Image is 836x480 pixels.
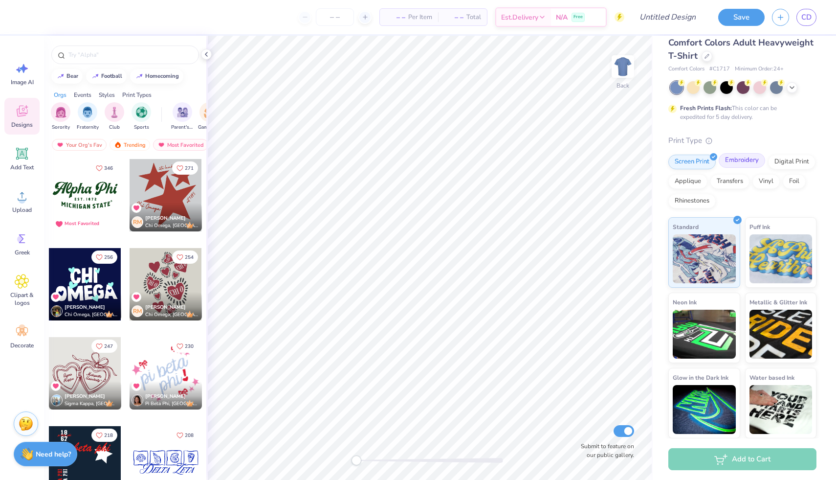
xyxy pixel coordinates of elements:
div: Your Org's Fav [52,139,107,151]
img: trend_line.gif [91,73,99,79]
div: bear [66,73,78,79]
div: filter for Club [105,102,124,131]
span: – – [444,12,463,23]
img: Glow in the Dark Ink [673,385,736,434]
button: bear [51,69,83,84]
span: Per Item [408,12,432,23]
span: Est. Delivery [501,12,538,23]
strong: Fresh Prints Flash: [680,104,732,112]
span: 256 [104,255,113,260]
div: Accessibility label [352,456,361,465]
span: Sigma Kappa, [GEOGRAPHIC_DATA] [65,400,117,408]
div: Styles [99,91,115,99]
input: – – [316,8,354,26]
img: Parent's Weekend Image [177,107,188,118]
div: Transfers [710,174,749,189]
div: Screen Print [668,155,716,169]
span: Game Day [198,124,220,131]
span: CD [801,12,812,23]
div: Trending [110,139,150,151]
span: Parent's Weekend [171,124,194,131]
span: Free [573,14,583,21]
button: Like [91,251,117,264]
span: 230 [185,344,194,349]
img: most_fav.gif [157,141,165,148]
span: N/A [556,12,568,23]
img: Metallic & Glitter Ink [749,310,813,359]
div: Foil [783,174,806,189]
span: Standard [673,222,699,232]
img: Game Day Image [204,107,215,118]
div: filter for Sorority [51,102,70,131]
input: Try "Alpha" [67,50,193,60]
div: Most Favorited [153,139,208,151]
span: Neon Ink [673,297,697,307]
img: Back [613,57,633,76]
div: homecoming [145,73,179,79]
img: Neon Ink [673,310,736,359]
button: filter button [132,102,151,131]
span: 254 [185,255,194,260]
span: Club [109,124,120,131]
span: – – [386,12,405,23]
div: Digital Print [768,155,815,169]
img: most_fav.gif [56,141,64,148]
div: Vinyl [752,174,780,189]
div: Embroidery [719,153,765,168]
span: Add Text [10,163,34,171]
button: filter button [77,102,99,131]
a: CD [796,9,816,26]
button: Like [172,251,198,264]
img: Sorority Image [55,107,66,118]
div: filter for Game Day [198,102,220,131]
button: football [86,69,127,84]
span: [PERSON_NAME] [145,393,186,400]
span: Sorority [52,124,70,131]
button: Save [718,9,765,26]
img: Fraternity Image [82,107,93,118]
span: [PERSON_NAME] [65,304,105,311]
div: Most Favorited [65,220,99,228]
span: Comfort Colors [668,65,704,73]
img: Club Image [109,107,120,118]
div: football [101,73,122,79]
span: 346 [104,166,113,171]
button: filter button [105,102,124,131]
button: Like [172,429,198,442]
span: Pi Beta Phi, [GEOGRAPHIC_DATA][US_STATE] [145,400,198,408]
button: Like [172,340,198,353]
span: Image AI [11,78,34,86]
span: Minimum Order: 24 + [735,65,784,73]
span: Comfort Colors Adult Heavyweight T-Shirt [668,37,814,62]
img: Puff Ink [749,234,813,283]
div: Rhinestones [668,194,716,208]
img: Sports Image [136,107,147,118]
span: Clipart & logos [6,291,38,307]
span: Chi Omega, [GEOGRAPHIC_DATA] [145,311,198,319]
span: Puff Ink [749,222,770,232]
button: filter button [171,102,194,131]
span: Water based Ink [749,372,794,383]
span: 218 [104,433,113,438]
div: This color can be expedited for 5 day delivery. [680,104,800,121]
div: Events [74,91,91,99]
span: [PERSON_NAME] [65,393,105,400]
input: Untitled Design [632,7,704,27]
span: Decorate [10,342,34,349]
button: Like [172,161,198,175]
button: homecoming [130,69,183,84]
div: Back [616,81,629,90]
button: Like [91,340,117,353]
img: trend_line.gif [135,73,143,79]
div: Print Types [122,91,152,99]
span: 247 [104,344,113,349]
div: RM [132,216,143,228]
img: trending.gif [114,141,122,148]
span: [PERSON_NAME] [145,215,186,222]
span: Fraternity [77,124,99,131]
button: Like [91,161,117,175]
button: filter button [198,102,220,131]
span: Total [466,12,481,23]
span: # C1717 [709,65,730,73]
label: Submit to feature on our public gallery. [575,442,634,459]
